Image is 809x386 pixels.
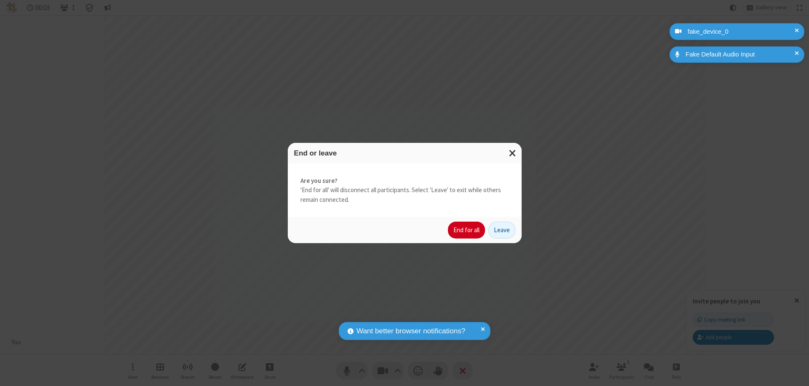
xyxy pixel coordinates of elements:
[685,27,798,37] div: fake_device_0
[288,164,522,217] div: 'End for all' will disconnect all participants. Select 'Leave' to exit while others remain connec...
[300,176,509,186] strong: Are you sure?
[504,143,522,164] button: Close modal
[448,222,485,239] button: End for all
[683,50,798,59] div: Fake Default Audio Input
[294,149,515,157] h3: End or leave
[488,222,515,239] button: Leave
[356,326,465,337] span: Want better browser notifications?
